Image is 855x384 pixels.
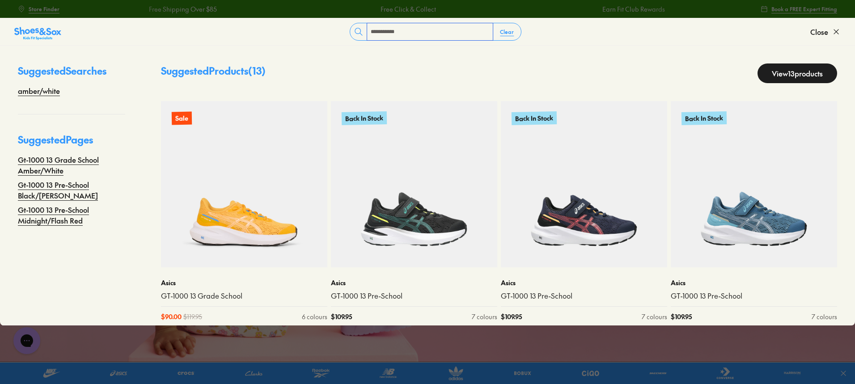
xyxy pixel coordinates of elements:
p: Asics [671,278,837,287]
p: Back In Stock [681,111,727,125]
a: Shoes &amp; Sox [14,25,61,39]
p: Suggested Products [161,63,266,83]
a: GT-1000 13 Pre-School [671,291,837,301]
p: Sale [172,112,192,125]
p: Asics [161,278,327,287]
img: SNS_Logo_Responsive.svg [14,26,61,41]
div: 7 colours [642,312,667,321]
a: GT-1000 13 Pre-School [331,291,497,301]
a: Store Finder [18,1,59,17]
span: $ 90.00 [161,312,182,321]
button: Close [810,22,841,42]
a: GT-1000 13 Grade School [161,291,327,301]
button: Clear [493,24,521,40]
a: Back In Stock [331,101,497,267]
a: GT-1000 13 Pre-School [501,291,667,301]
a: Sale [161,101,327,267]
span: Book a FREE Expert Fitting [771,5,837,13]
span: $ 109.95 [671,312,692,321]
div: 6 colours [302,312,327,321]
span: ( 13 ) [248,64,266,77]
a: Book a FREE Expert Fitting [761,1,837,17]
p: Suggested Pages [18,132,125,154]
a: Free Click & Collect [374,4,430,14]
a: Earn Fit Club Rewards [596,4,659,14]
span: Close [810,26,828,37]
span: Store Finder [29,5,59,13]
p: Suggested Searches [18,63,125,85]
span: $ 109.95 [331,312,352,321]
a: amber/white [18,85,60,96]
div: 7 colours [472,312,497,321]
p: Back In Stock [512,111,557,125]
a: Gt-1000 13 Grade School Amber/White [18,154,125,176]
a: Gt-1000 13 Pre-School Midnight/Flash Red [18,204,125,226]
a: Back In Stock [671,101,837,267]
p: Back In Stock [342,111,387,125]
span: $ 109.95 [501,312,522,321]
iframe: Gorgias live chat messenger [9,324,45,357]
a: Gt-1000 13 Pre-School Black/[PERSON_NAME] [18,179,125,201]
span: $ 119.95 [183,312,202,321]
a: Back In Stock [501,101,667,267]
a: Free Shipping Over $85 [143,4,211,14]
a: View13products [758,63,837,83]
p: Asics [501,278,667,287]
p: Asics [331,278,497,287]
div: 7 colours [812,312,837,321]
